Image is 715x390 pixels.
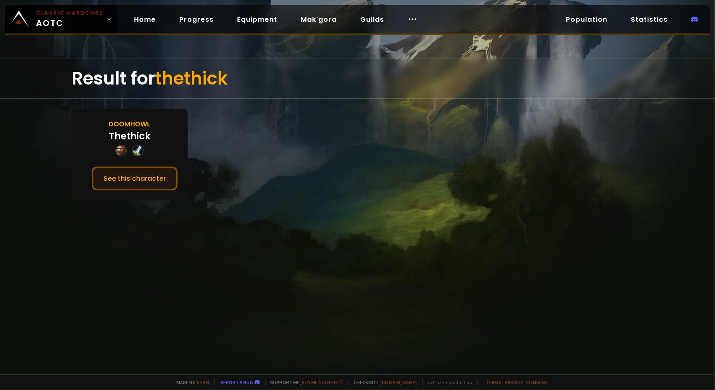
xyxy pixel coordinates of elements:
[36,9,103,29] span: AOTC
[197,379,209,385] a: a fan
[109,129,150,143] div: Thethick
[127,11,163,28] a: Home
[559,11,614,28] a: Population
[354,11,391,28] a: Guilds
[173,11,220,28] a: Progress
[348,379,417,385] span: Checkout
[230,11,284,28] a: Equipment
[155,66,228,91] span: thethick
[72,59,644,98] div: Result for
[36,9,103,17] small: Classic Hardcore
[527,379,549,385] a: Consent
[108,119,150,129] div: Doomhowl
[265,379,343,385] span: Support me,
[302,379,343,385] a: Buy me a coffee
[92,167,178,190] button: See this character
[5,5,117,33] a: Classic HardcoreAOTC
[172,379,209,385] span: Made by
[486,379,502,385] a: Terms
[221,379,253,385] a: Report a bug
[422,379,472,385] span: v. d752d5 - production
[294,11,343,28] a: Mak'gora
[505,379,523,385] a: Privacy
[624,11,674,28] a: Statistics
[381,379,417,385] a: [DOMAIN_NAME]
